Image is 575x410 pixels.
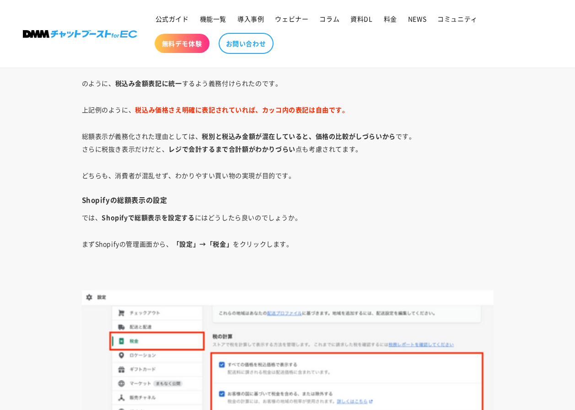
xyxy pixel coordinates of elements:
[275,15,308,23] span: ウェビナー
[156,15,189,23] span: 公式ガイド
[219,33,274,54] a: お問い合わせ
[232,9,269,28] a: 導入事例
[173,239,233,248] strong: 「設定」→「税金」
[319,15,339,23] span: コラム
[226,39,266,47] span: お問い合わせ
[82,130,494,155] p: 総額表示が義務化された理由としては、 です。 さらに税抜き表示だけだと、 点も考慮されてます。
[82,211,494,224] p: では、 にはどうしたら良いのでしょうか。
[150,9,194,28] a: 公式ガイド
[23,30,137,38] img: 株式会社DMM Boost
[155,34,210,53] a: 無料デモ体験
[82,103,494,116] p: 上記例のように、
[82,237,494,250] p: まずShopifyの管理画面から、 をクリックします。
[384,15,397,23] span: 料金
[237,15,264,23] span: 導入事例
[168,144,295,153] strong: レジで会計するまで合計額がわかりづらい
[437,15,478,23] span: コミュニティ
[269,9,314,28] a: ウェビナー
[200,15,226,23] span: 機能一覧
[345,9,378,28] a: 資料DL
[82,169,494,182] p: どちらも、消費者が混乱せず、わかりやすい買い物の実現が目的です。
[314,9,345,28] a: コラム
[135,105,349,114] strong: 税込み価格さえ明確に表記されていれば、カッコ内の表記は自由です。
[408,15,426,23] span: NEWS
[378,9,403,28] a: 料金
[102,213,194,222] strong: Shopifyで総額表示を設定する
[82,77,494,89] p: のように、 するよう義務付けられたのです。
[350,15,372,23] span: 資料DL
[115,79,182,88] strong: 税込み金額表記に統一
[432,9,483,28] a: コミュニティ
[403,9,432,28] a: NEWS
[162,39,202,47] span: 無料デモ体験
[202,131,395,141] strong: 税別と税込み金額が混在していると、価格の比較がしづらいから
[194,9,232,28] a: 機能一覧
[82,195,494,205] h4: Shopifyの総額表示の設定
